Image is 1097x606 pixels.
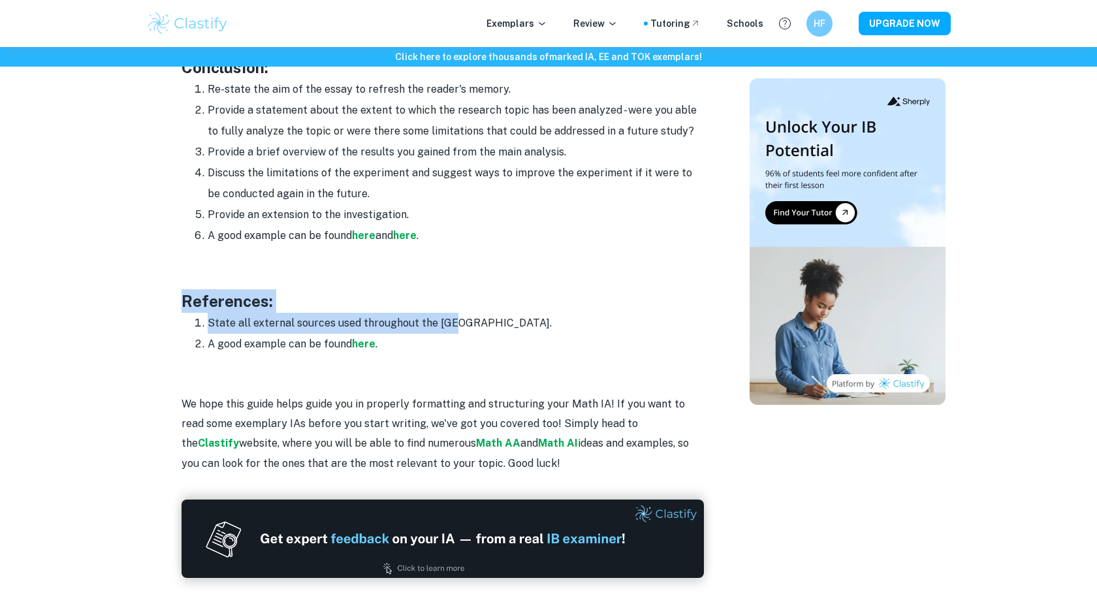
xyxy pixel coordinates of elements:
a: Math AI [538,437,578,449]
li: Provide an extension to the investigation. [208,204,704,225]
a: here [352,338,375,350]
li: Provide a statement about the extent to which the research topic has been analyzed - were you abl... [208,100,704,142]
a: Schools [727,16,763,31]
li: Provide a brief overview of the results you gained from the main analysis. [208,142,704,163]
p: Review [573,16,618,31]
a: Tutoring [650,16,701,31]
img: Ad [182,500,704,578]
li: Re-state the aim of the essay to refresh the reader's memory. [208,79,704,100]
li: State all external sources used throughout the [GEOGRAPHIC_DATA]. [208,313,704,334]
button: HF [806,10,833,37]
button: UPGRADE NOW [859,12,951,35]
li: A good example can be found . [208,334,704,355]
h3: References: [182,289,704,313]
a: Clastify [198,437,239,449]
a: here [393,229,417,242]
p: Exemplars [486,16,547,31]
h3: Conclusion: [182,56,704,79]
img: Clastify logo [146,10,229,37]
a: Math AA [476,437,520,449]
a: here [352,229,375,242]
li: A good example can be found and . [208,225,704,246]
img: Thumbnail [750,78,946,405]
h6: HF [812,16,827,31]
li: Discuss the limitations of the experiment and suggest ways to improve the experiment if it were t... [208,163,704,204]
p: We hope this guide helps guide you in properly formatting and structuring your Math IA! If you wa... [182,394,704,474]
h6: Click here to explore thousands of marked IA, EE and TOK exemplars ! [3,50,1094,64]
button: Help and Feedback [774,12,796,35]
